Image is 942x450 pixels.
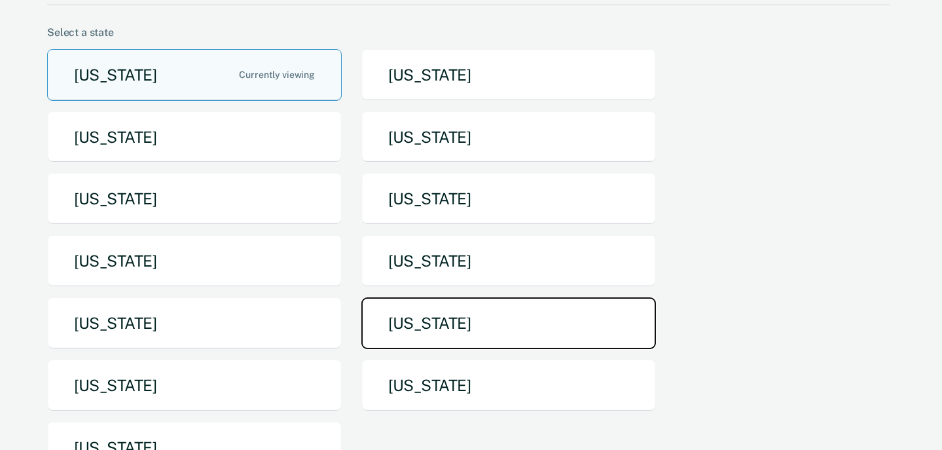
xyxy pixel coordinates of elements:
button: [US_STATE] [361,173,656,225]
button: [US_STATE] [47,360,342,411]
button: [US_STATE] [361,49,656,101]
button: [US_STATE] [361,235,656,287]
button: [US_STATE] [361,297,656,349]
button: [US_STATE] [47,111,342,163]
button: [US_STATE] [361,111,656,163]
button: [US_STATE] [47,173,342,225]
button: [US_STATE] [47,235,342,287]
button: [US_STATE] [361,360,656,411]
div: Select a state [47,26,890,39]
button: [US_STATE] [47,49,342,101]
button: [US_STATE] [47,297,342,349]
